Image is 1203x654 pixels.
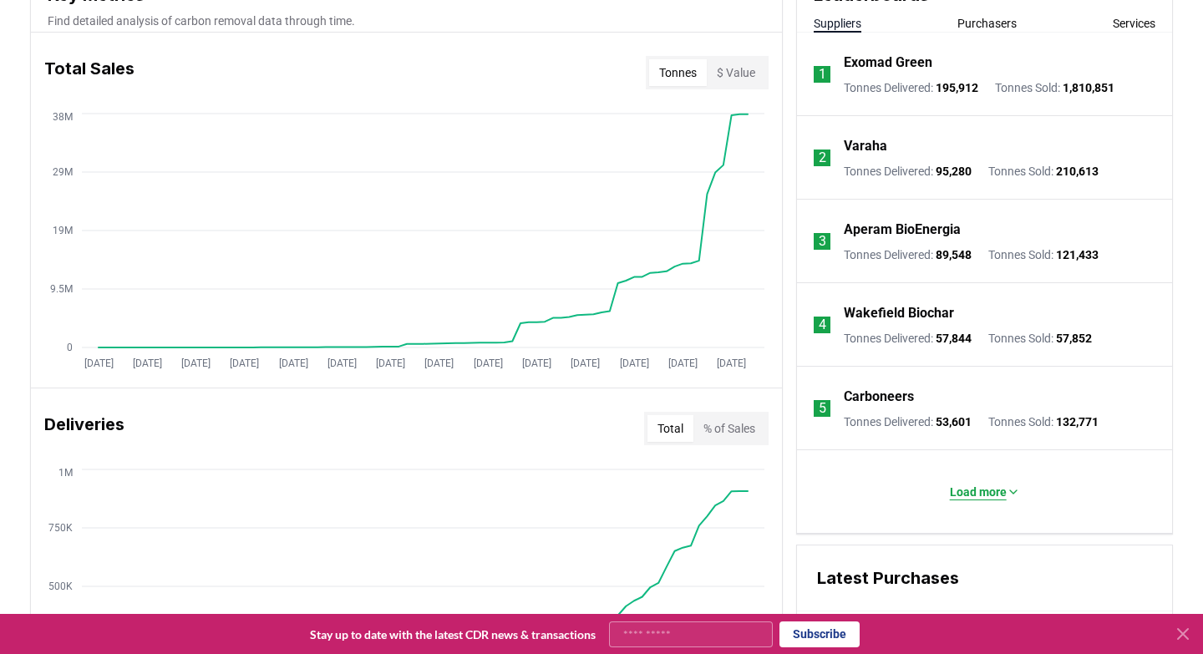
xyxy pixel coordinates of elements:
[48,580,73,592] tspan: 500K
[957,15,1017,32] button: Purchasers
[844,136,887,156] a: Varaha
[819,148,826,168] p: 2
[133,357,162,369] tspan: [DATE]
[844,413,972,430] p: Tonnes Delivered :
[844,246,972,263] p: Tonnes Delivered :
[84,357,114,369] tspan: [DATE]
[1056,165,1099,178] span: 210,613
[819,231,826,251] p: 3
[988,330,1092,347] p: Tonnes Sold :
[844,330,972,347] p: Tonnes Delivered :
[620,357,649,369] tspan: [DATE]
[707,59,765,86] button: $ Value
[819,64,826,84] p: 1
[522,357,551,369] tspan: [DATE]
[936,248,972,261] span: 89,548
[668,357,698,369] tspan: [DATE]
[474,357,503,369] tspan: [DATE]
[844,303,954,323] a: Wakefield Biochar
[988,413,1099,430] p: Tonnes Sold :
[649,59,707,86] button: Tonnes
[844,387,914,407] a: Carboneers
[44,56,135,89] h3: Total Sales
[936,415,972,428] span: 53,601
[1056,332,1092,345] span: 57,852
[936,81,978,94] span: 195,912
[814,15,861,32] button: Suppliers
[1063,81,1114,94] span: 1,810,851
[988,163,1099,180] p: Tonnes Sold :
[950,484,1007,500] p: Load more
[1056,415,1099,428] span: 132,771
[1056,248,1099,261] span: 121,433
[327,357,357,369] tspan: [DATE]
[693,415,765,442] button: % of Sales
[936,332,972,345] span: 57,844
[844,79,978,96] p: Tonnes Delivered :
[424,357,454,369] tspan: [DATE]
[1113,15,1155,32] button: Services
[571,357,600,369] tspan: [DATE]
[53,111,73,123] tspan: 38M
[48,13,765,29] p: Find detailed analysis of carbon removal data through time.
[817,565,1152,591] h3: Latest Purchases
[819,315,826,335] p: 4
[844,163,972,180] p: Tonnes Delivered :
[44,412,124,445] h3: Deliveries
[279,357,308,369] tspan: [DATE]
[936,165,972,178] span: 95,280
[58,467,73,479] tspan: 1M
[844,53,932,73] a: Exomad Green
[181,357,211,369] tspan: [DATE]
[717,357,746,369] tspan: [DATE]
[988,246,1099,263] p: Tonnes Sold :
[995,79,1114,96] p: Tonnes Sold :
[50,283,73,295] tspan: 9.5M
[937,475,1033,509] button: Load more
[647,415,693,442] button: Total
[376,357,405,369] tspan: [DATE]
[819,398,826,418] p: 5
[230,357,259,369] tspan: [DATE]
[67,342,73,353] tspan: 0
[53,166,73,178] tspan: 29M
[844,220,961,240] a: Aperam BioEnergia
[48,522,73,534] tspan: 750K
[53,225,73,236] tspan: 19M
